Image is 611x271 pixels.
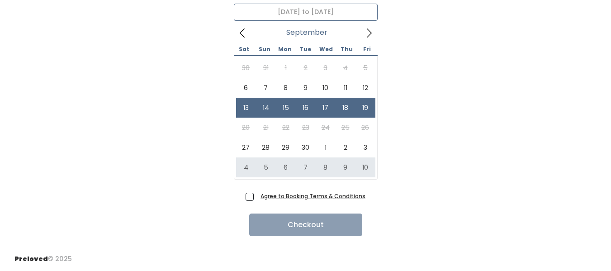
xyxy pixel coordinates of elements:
span: September 18, 2025 [336,98,355,118]
span: September 19, 2025 [355,98,375,118]
span: September 17, 2025 [316,98,336,118]
span: September 15, 2025 [276,98,296,118]
span: September 11, 2025 [336,78,355,98]
span: October 2, 2025 [336,138,355,157]
span: September 28, 2025 [256,138,276,157]
span: September 9, 2025 [296,78,316,98]
span: October 3, 2025 [355,138,375,157]
span: October 9, 2025 [336,157,355,177]
span: September 27, 2025 [236,138,256,157]
span: September 30, 2025 [296,138,316,157]
span: September 16, 2025 [296,98,316,118]
span: Tue [295,47,316,52]
span: September 13, 2025 [236,98,256,118]
span: September 6, 2025 [236,78,256,98]
span: October 4, 2025 [236,157,256,177]
span: October 1, 2025 [316,138,336,157]
span: September 29, 2025 [276,138,296,157]
span: Wed [316,47,336,52]
span: September 8, 2025 [276,78,296,98]
button: Checkout [249,214,362,236]
span: Sun [254,47,275,52]
span: Preloved [14,254,48,263]
span: Thu [336,47,357,52]
div: © 2025 [14,247,72,264]
span: October 10, 2025 [355,157,375,177]
span: October 7, 2025 [296,157,316,177]
input: Select week [234,4,378,21]
span: Sat [234,47,254,52]
span: September 12, 2025 [355,78,375,98]
span: September [286,31,327,34]
span: October 8, 2025 [316,157,336,177]
a: Agree to Booking Terms & Conditions [261,192,365,200]
span: Fri [357,47,377,52]
span: September 7, 2025 [256,78,276,98]
span: October 5, 2025 [256,157,276,177]
span: October 6, 2025 [276,157,296,177]
span: September 10, 2025 [316,78,336,98]
span: September 14, 2025 [256,98,276,118]
span: Mon [275,47,295,52]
